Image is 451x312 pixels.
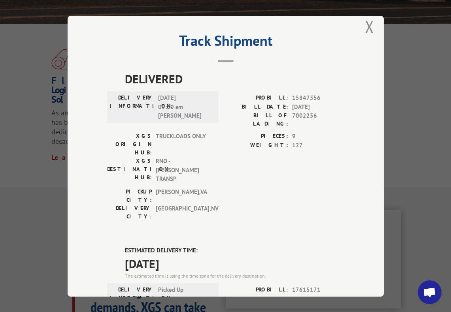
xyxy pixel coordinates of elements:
[292,132,344,141] span: 9
[125,255,344,273] span: [DATE]
[107,35,344,50] h2: Track Shipment
[156,132,209,157] span: TRUCKLOADS ONLY
[107,187,152,204] label: PICKUP CITY:
[156,157,209,184] span: RNO - [PERSON_NAME] TRANSP
[109,286,154,302] label: DELIVERY INFORMATION:
[158,286,211,302] span: Picked Up
[109,94,154,120] label: DELIVERY INFORMATION:
[226,294,288,303] label: BILL DATE:
[418,280,442,304] div: Open chat
[292,111,344,128] span: 7002256
[107,204,152,220] label: DELIVERY CITY:
[226,94,288,103] label: PROBILL:
[107,132,152,157] label: XGS ORIGIN HUB:
[226,111,288,128] label: BILL OF LADING:
[292,102,344,111] span: [DATE]
[107,157,152,184] label: XGS DESTINATION HUB:
[292,94,344,103] span: 15847556
[158,94,211,120] span: [DATE] 09:30 am [PERSON_NAME]
[226,141,288,150] label: WEIGHT:
[292,294,344,303] span: [DATE]
[125,273,344,280] div: The estimated time is using the time zone for the delivery destination.
[156,204,209,220] span: [GEOGRAPHIC_DATA] , NV
[292,286,344,295] span: 17615171
[292,141,344,150] span: 127
[365,16,374,37] button: Close modal
[156,187,209,204] span: [PERSON_NAME] , VA
[226,132,288,141] label: PIECES:
[226,286,288,295] label: PROBILL:
[125,246,344,255] label: ESTIMATED DELIVERY TIME:
[125,70,344,88] span: DELIVERED
[226,102,288,111] label: BILL DATE:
